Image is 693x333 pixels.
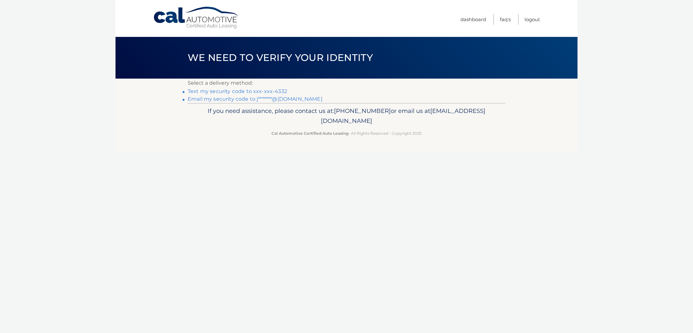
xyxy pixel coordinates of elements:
a: FAQ's [500,14,511,25]
span: We need to verify your identity [188,52,373,64]
span: [PHONE_NUMBER] [334,107,391,115]
p: - All Rights Reserved - Copyright 2025 [192,130,501,137]
a: Logout [525,14,540,25]
a: Text my security code to xxx-xxx-4332 [188,88,287,94]
p: Select a delivery method: [188,79,505,88]
a: Dashboard [460,14,486,25]
a: Email my security code to j*******@[DOMAIN_NAME] [188,96,322,102]
p: If you need assistance, please contact us at: or email us at [192,106,501,126]
a: Cal Automotive [153,6,240,29]
strong: Cal Automotive Certified Auto Leasing [271,131,348,136]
